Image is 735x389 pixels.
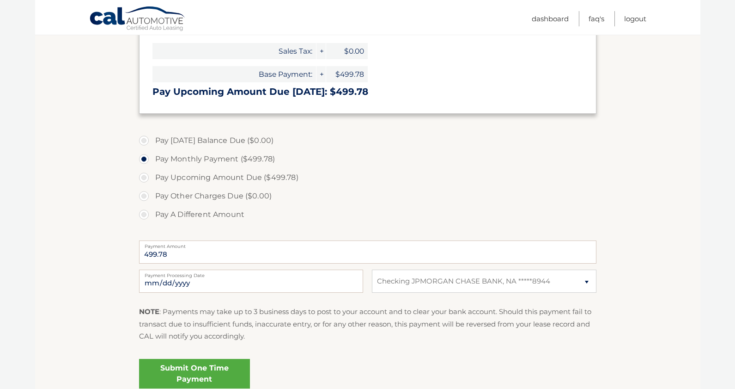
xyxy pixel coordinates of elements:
span: + [316,66,326,82]
a: FAQ's [589,11,604,26]
a: Cal Automotive [89,6,186,33]
h3: Pay Upcoming Amount Due [DATE]: $499.78 [152,86,583,98]
strong: NOTE [139,307,159,316]
span: Base Payment: [152,66,316,82]
p: : Payments may take up to 3 business days to post to your account and to clear your bank account.... [139,306,596,342]
a: Logout [624,11,646,26]
span: $0.00 [326,43,368,59]
label: Payment Amount [139,241,596,248]
label: Pay Monthly Payment ($499.78) [139,150,596,168]
input: Payment Date [139,270,363,293]
span: Sales Tax: [152,43,316,59]
label: Pay Other Charges Due ($0.00) [139,187,596,205]
label: Pay A Different Amount [139,205,596,224]
a: Dashboard [532,11,569,26]
label: Payment Processing Date [139,270,363,277]
label: Pay Upcoming Amount Due ($499.78) [139,168,596,187]
label: Pay [DATE] Balance Due ($0.00) [139,131,596,150]
a: Submit One Time Payment [139,359,250,389]
span: + [316,43,326,59]
input: Payment Amount [139,241,596,264]
span: $499.78 [326,66,368,82]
